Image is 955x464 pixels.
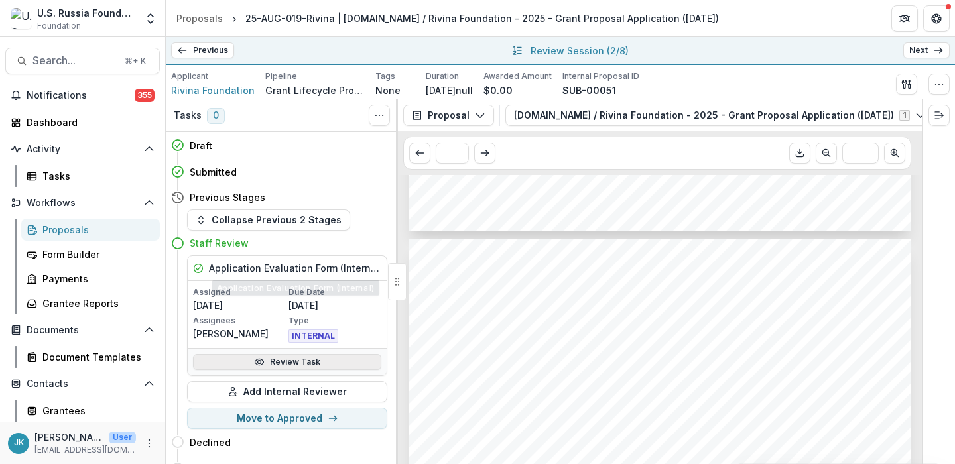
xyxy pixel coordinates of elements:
p: Internal Proposal ID [562,70,639,82]
h5: Application Evaluation Form (Internal) [209,261,381,275]
button: Notifications355 [5,85,160,106]
p: Duration [426,70,459,82]
p: Type [288,315,381,327]
div: 25-AUG-019-Rivina | [DOMAIN_NAME] / Rivina Foundation - 2025 - Grant Proposal Application ([DATE]) [245,11,719,25]
p: [PERSON_NAME] [34,430,103,444]
button: More [141,435,157,451]
a: Review Task [193,354,381,370]
span: Contacts [27,378,139,390]
a: Rivina Foundation [171,84,255,97]
span: timely and relevant support to every person who reaches out. Over 12 months, we expect to carry [439,287,875,297]
button: Scroll to next page [884,143,905,164]
div: Grantees [42,404,149,418]
div: Payments [42,272,149,286]
h3: Tasks [174,110,202,121]
button: Open Activity [5,139,160,160]
span: The volunteers do not replace lawyers but offer guidance, emotional support, and presence during [439,435,878,445]
div: ⌘ + K [122,54,149,68]
button: Open Contacts [5,373,160,394]
button: Proposal [403,105,494,126]
button: Get Help [923,5,950,32]
div: Jemile Kelderman [14,439,24,447]
p: Tags [375,70,395,82]
button: Open entity switcher [141,5,160,32]
div: Proposals [176,11,223,25]
div: Proposals [42,223,149,237]
button: Open Documents [5,319,160,341]
button: [DOMAIN_NAME] / Rivina Foundation - 2025 - Grant Proposal Application ([DATE])1 [505,105,934,126]
button: Scroll to previous page [409,143,430,164]
p: Grant Lifecycle Process [265,84,365,97]
span: Foundation [37,20,81,32]
nav: breadcrumb [171,9,724,28]
span: critical legal steps. [439,449,522,459]
span: Notifications [27,90,135,101]
button: Add Internal Reviewer [187,381,387,402]
span: Workflows [27,198,139,209]
div: Form Builder [42,247,149,261]
h4: Submitted [190,165,237,179]
p: [DATE] [193,298,286,312]
button: All submissions [509,42,525,58]
span: INTERNAL [288,329,338,343]
a: Tasks [21,165,160,187]
span: violence in medical institutions, and how to behave when supporting a woman at a police station. [439,422,872,432]
div: Tasks [42,169,149,183]
button: Move to Approved [187,408,387,429]
p: [PERSON_NAME] [193,327,286,341]
h4: Declined [190,435,231,449]
span: Search... [32,54,117,67]
button: Open Workflows [5,192,160,213]
h4: Staff Review [190,236,249,250]
p: SUB-00051 [562,84,616,97]
img: U.S. Russia Foundation [11,8,32,29]
a: Next [903,42,950,58]
h4: Previous Stages [190,190,265,204]
p: [DATE]null [426,84,473,97]
button: Partners [891,5,918,32]
a: Previous [171,42,234,58]
p: Applicant [171,70,208,82]
span: navigate legal classifications of abuse, the process of reporting to authorities, how to document [439,409,864,419]
a: Proposals [171,9,228,28]
a: Form Builder [21,243,160,265]
div: Grantee Reports [42,296,149,310]
a: Document Templates [21,346,160,368]
p: Pipeline [265,70,297,82]
span: It supports [832,355,879,365]
button: Collapse Previous 2 Stages [187,209,350,231]
span: Documents [27,325,139,336]
span: Page: 6 [852,194,881,203]
p: Due Date [288,286,381,298]
p: Awarded Amount [483,70,552,82]
p: None [375,84,401,97]
button: Toggle View Cancelled Tasks [369,105,390,126]
p: User [109,432,136,443]
span: people across [GEOGRAPHIC_DATA] who want to assist survivors. [DATE], we will run three full trai... [439,369,907,378]
p: Review Session ( 2/8 ) [531,44,629,58]
button: Search... [5,48,160,74]
button: Scroll to next page [474,143,495,164]
span: 355 [135,89,155,102]
span: 0 [207,108,225,124]
button: Scroll to previous page [816,143,837,164]
p: [DATE] [288,298,381,312]
div: Dashboard [27,115,149,129]
a: Grantees [21,400,160,422]
a: Dashboard [5,111,160,133]
a: Grantee Reports [21,292,160,314]
button: Download PDF [789,143,810,164]
div: Document Templates [42,350,149,364]
p: [EMAIL_ADDRESS][DOMAIN_NAME] [34,444,136,456]
p: Assignees [193,315,286,327]
span: The second activity is a legal-focused volunteer training program called “By Your Side.” [439,355,828,365]
span: 25-AUG-019-Rivina | [DOMAIN_NAME] / Rivina Foundation - 2025 - Grant Proposal Application ([DATE]) [439,262,830,271]
span: located. [439,327,474,337]
span: cycles. Each cycle includes two Zoom sessions with a lawyer and [MEDICAL_DATA] (3 hours each), a [439,382,896,392]
a: Payments [21,268,160,290]
span: out no fewer than 700 consultations for at least 150 women. The goal is not only access to legal [439,301,867,311]
div: U.S. Russia Foundation [37,6,136,20]
span: Activity [27,144,139,155]
button: Expand right [928,105,950,126]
